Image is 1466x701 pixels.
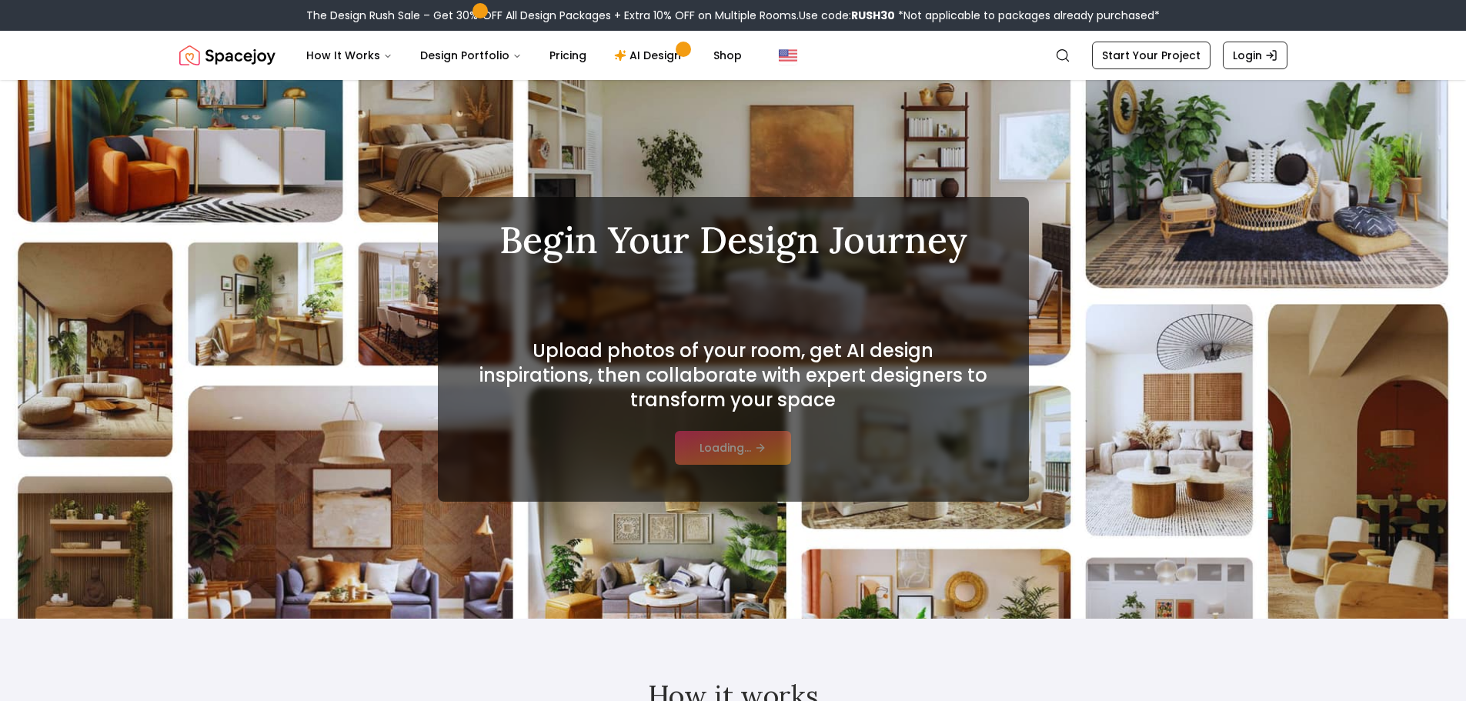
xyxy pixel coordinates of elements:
nav: Global [179,31,1287,80]
div: The Design Rush Sale – Get 30% OFF All Design Packages + Extra 10% OFF on Multiple Rooms. [306,8,1160,23]
a: Login [1223,42,1287,69]
img: United States [779,46,797,65]
b: RUSH30 [851,8,895,23]
h1: Begin Your Design Journey [475,222,992,259]
h2: Upload photos of your room, get AI design inspirations, then collaborate with expert designers to... [475,339,992,412]
a: Shop [701,40,754,71]
a: Start Your Project [1092,42,1211,69]
span: *Not applicable to packages already purchased* [895,8,1160,23]
img: Spacejoy Logo [179,40,276,71]
button: Design Portfolio [408,40,534,71]
span: Use code: [799,8,895,23]
nav: Main [294,40,754,71]
a: AI Design [602,40,698,71]
a: Pricing [537,40,599,71]
a: Spacejoy [179,40,276,71]
button: How It Works [294,40,405,71]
